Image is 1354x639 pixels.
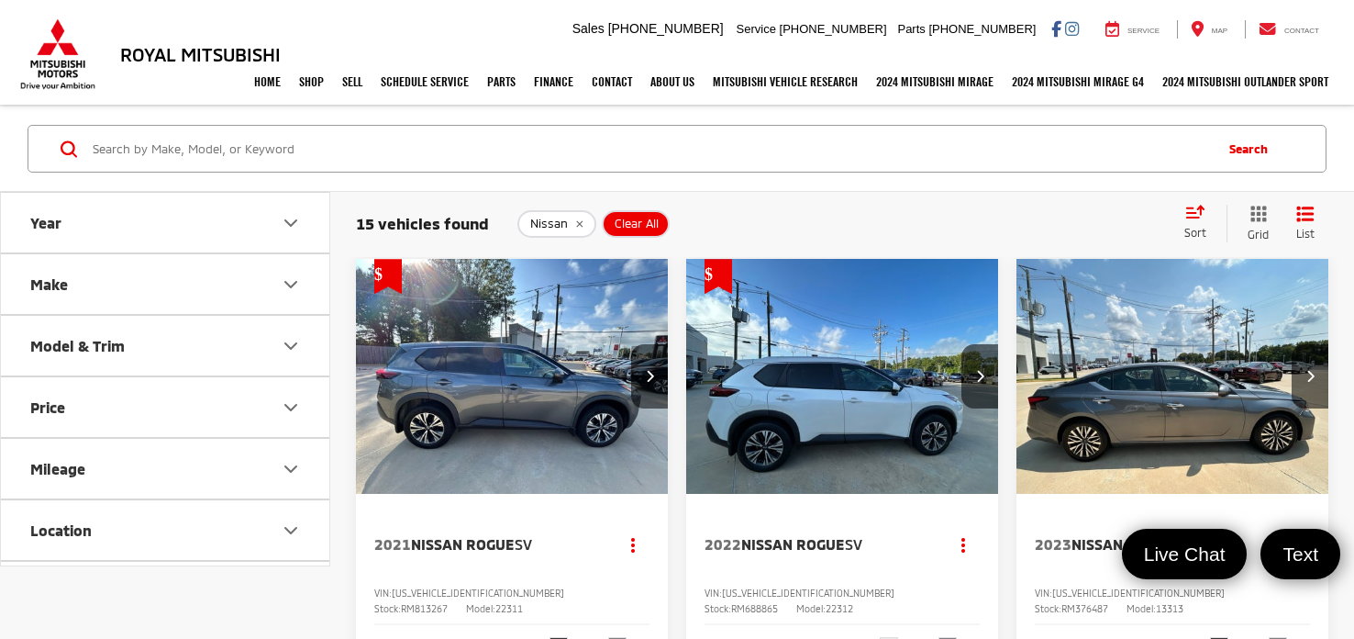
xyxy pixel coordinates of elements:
a: 2023Nissan Altima2.5 SV [1035,534,1260,555]
div: Year [30,214,61,231]
div: Price [30,398,65,416]
a: Home [245,59,290,105]
span: Model: [1126,603,1156,614]
span: Map [1212,27,1227,35]
button: Next image [631,344,668,409]
a: Text [1260,529,1340,579]
button: MileageMileage [1,439,331,499]
span: [PHONE_NUMBER] [928,22,1036,36]
span: Model: [466,603,495,614]
h3: Royal Mitsubishi [120,44,281,64]
span: Get Price Drop Alert [705,259,732,294]
span: Sort [1184,226,1206,239]
a: Parts: Opens in a new tab [478,59,525,105]
a: Live Chat [1122,529,1248,579]
div: 2022 Nissan Rogue SV 0 [685,259,1000,494]
a: Mitsubishi Vehicle Research [704,59,867,105]
button: Next image [961,344,998,409]
input: Search by Make, Model, or Keyword [91,127,1211,171]
a: 2022Nissan RogueSV [705,534,929,555]
span: Clear All [615,217,659,231]
span: 13313 [1156,603,1183,614]
div: Model & Trim [30,337,125,354]
button: LocationLocation [1,500,331,560]
a: Facebook: Click to visit our Facebook page [1051,21,1061,36]
a: Service [1092,20,1173,39]
button: Actions [617,529,649,561]
span: SV [845,535,862,553]
span: [US_VEHICLE_IDENTIFICATION_NUMBER] [1052,588,1225,599]
span: [US_VEHICLE_IDENTIFICATION_NUMBER] [392,588,564,599]
span: VIN: [705,588,722,599]
a: Finance [525,59,583,105]
span: Service [737,22,776,36]
span: Text [1273,542,1327,566]
a: 2023 Nissan Altima 2.5 SV2023 Nissan Altima 2.5 SV2023 Nissan Altima 2.5 SV2023 Nissan Altima 2.5 SV [1015,259,1330,494]
a: Contact [583,59,641,105]
a: About Us [641,59,704,105]
span: Grid [1248,227,1269,242]
button: Select sort value [1175,205,1226,241]
a: 2022 Nissan Rogue SV2022 Nissan Rogue SV2022 Nissan Rogue SV2022 Nissan Rogue SV [685,259,1000,494]
span: 22312 [826,603,853,614]
a: Instagram: Click to visit our Instagram page [1065,21,1079,36]
span: [US_VEHICLE_IDENTIFICATION_NUMBER] [722,588,894,599]
span: dropdown dots [631,537,635,552]
div: Mileage [30,460,85,477]
span: Sales [572,21,605,36]
span: 2023 [1035,535,1071,553]
span: 2021 [374,535,411,553]
a: Schedule Service: Opens in a new tab [372,59,478,105]
span: 2022 [705,535,741,553]
span: RM813267 [401,603,448,614]
span: Nissan Rogue [741,535,845,553]
img: 2023 Nissan Altima 2.5 SV [1015,259,1330,495]
div: Location [30,521,92,539]
span: Stock: [1035,603,1061,614]
span: 22311 [495,603,523,614]
a: Shop [290,59,333,105]
span: Service [1127,27,1160,35]
button: List View [1282,205,1328,242]
div: 2023 Nissan Altima 2.5 SV 0 [1015,259,1330,494]
button: Search [1211,126,1294,172]
span: Get Price Drop Alert [374,259,402,294]
button: Dealership [1,562,331,622]
span: Live Chat [1135,542,1235,566]
button: Next image [1292,344,1328,409]
a: 2024 Mitsubishi Outlander SPORT [1153,59,1337,105]
a: 2024 Mitsubishi Mirage G4 [1003,59,1153,105]
span: RM376487 [1061,603,1108,614]
span: Contact [1284,27,1319,35]
span: Nissan Rogue [411,535,515,553]
div: Location [280,520,302,542]
span: [PHONE_NUMBER] [780,22,887,36]
button: Model & TrimModel & Trim [1,316,331,376]
span: VIN: [374,588,392,599]
div: 2021 Nissan Rogue SV 0 [355,259,670,494]
div: Year [280,212,302,234]
img: 2022 Nissan Rogue SV [685,259,1000,495]
span: List [1296,226,1315,241]
div: Make [30,275,68,293]
span: SV [515,535,532,553]
a: Map [1177,20,1241,39]
button: Actions [948,529,980,561]
img: 2021 Nissan Rogue SV [355,259,670,495]
a: 2021 Nissan Rogue SV2021 Nissan Rogue SV2021 Nissan Rogue SV2021 Nissan Rogue SV [355,259,670,494]
button: MakeMake [1,254,331,314]
div: Price [280,397,302,419]
div: Model & Trim [280,335,302,357]
span: [PHONE_NUMBER] [608,21,724,36]
a: Contact [1245,20,1333,39]
a: Sell [333,59,372,105]
span: Stock: [705,603,731,614]
button: Clear All [602,210,670,238]
span: RM688865 [731,603,778,614]
a: 2021Nissan RogueSV [374,534,599,555]
button: PricePrice [1,377,331,437]
img: Mitsubishi [17,18,99,90]
span: 15 vehicles found [356,214,489,232]
button: Grid View [1226,205,1282,242]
